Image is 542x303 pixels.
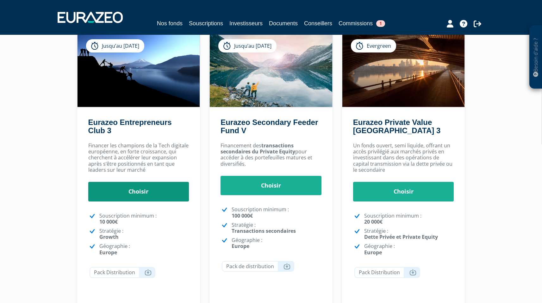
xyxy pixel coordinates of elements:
strong: transactions secondaires du Private Equity [221,142,295,155]
div: Jusqu’au [DATE] [218,39,277,53]
a: Eurazeo Entrepreneurs Club 3 [88,118,172,135]
a: Choisir [88,182,189,201]
p: Stratégie : [232,222,321,234]
p: Financement des pour accéder à des portefeuilles matures et diversifiés. [221,143,321,167]
strong: 10 000€ [99,218,118,225]
p: Géographie : [232,237,321,249]
p: Stratégie : [99,228,189,240]
strong: Europe [232,243,249,250]
p: Géographie : [364,243,454,255]
p: Géographie : [99,243,189,255]
a: Pack de distribution [222,261,294,272]
strong: Growth [99,233,119,240]
a: Pack Distribution [354,267,420,278]
p: Souscription minimum : [364,213,454,225]
span: 1 [376,20,385,27]
a: Eurazeo Private Value [GEOGRAPHIC_DATA] 3 [353,118,440,135]
a: Eurazeo Secondary Feeder Fund V [221,118,318,135]
strong: 20 000€ [364,218,383,225]
a: Conseillers [304,19,332,28]
a: Choisir [353,182,454,201]
a: Pack Distribution [90,267,155,278]
strong: Europe [99,249,117,256]
p: Besoin d'aide ? [532,29,539,86]
p: Souscription minimum : [99,213,189,225]
img: Eurazeo Private Value Europe 3 [342,33,465,107]
a: Documents [269,19,298,28]
strong: Transactions secondaires [232,227,296,234]
img: Eurazeo Entrepreneurs Club 3 [78,33,200,107]
p: Souscription minimum : [232,207,321,219]
p: Un fonds ouvert, semi liquide, offrant un accès privilégié aux marchés privés en investissant dan... [353,143,454,173]
div: Jusqu’au [DATE] [86,39,144,53]
p: Financer les champions de la Tech digitale européenne, en forte croissance, qui cherchent à accél... [88,143,189,173]
a: Nos fonds [157,19,183,29]
div: Evergreen [351,39,396,53]
p: Stratégie : [364,228,454,240]
a: Souscriptions [189,19,223,28]
strong: Dette Privée et Private Equity [364,233,438,240]
a: Commissions1 [339,19,385,28]
strong: Europe [364,249,382,256]
img: Eurazeo Secondary Feeder Fund V [210,33,332,107]
strong: 100 000€ [232,212,253,219]
a: Choisir [221,176,321,195]
img: 1732889491-logotype_eurazeo_blanc_rvb.png [58,12,123,23]
a: Investisseurs [229,19,263,28]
